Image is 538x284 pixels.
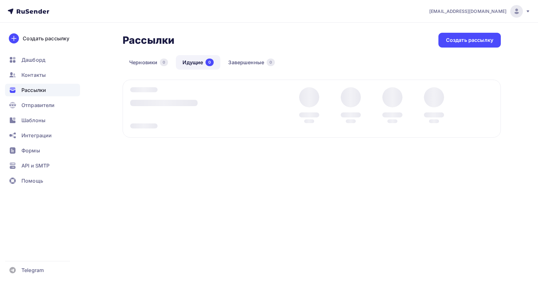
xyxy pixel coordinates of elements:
[21,56,45,64] span: Дашборд
[5,144,80,157] a: Формы
[23,35,69,42] div: Создать рассылку
[123,34,174,47] h2: Рассылки
[21,101,55,109] span: Отправители
[5,114,80,127] a: Шаблоны
[21,177,43,185] span: Помощь
[205,59,214,66] div: 0
[429,8,506,14] span: [EMAIL_ADDRESS][DOMAIN_NAME]
[176,55,220,70] a: Идущие0
[21,116,45,124] span: Шаблоны
[5,69,80,81] a: Контакты
[21,71,46,79] span: Контакты
[21,86,46,94] span: Рассылки
[21,147,40,154] span: Формы
[21,132,52,139] span: Интеграции
[429,5,530,18] a: [EMAIL_ADDRESS][DOMAIN_NAME]
[222,55,281,70] a: Завершенные0
[5,54,80,66] a: Дашборд
[160,59,168,66] div: 0
[267,59,275,66] div: 0
[446,37,493,44] div: Создать рассылку
[21,266,44,274] span: Telegram
[5,99,80,111] a: Отправители
[123,55,175,70] a: Черновики0
[21,162,49,169] span: API и SMTP
[5,84,80,96] a: Рассылки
